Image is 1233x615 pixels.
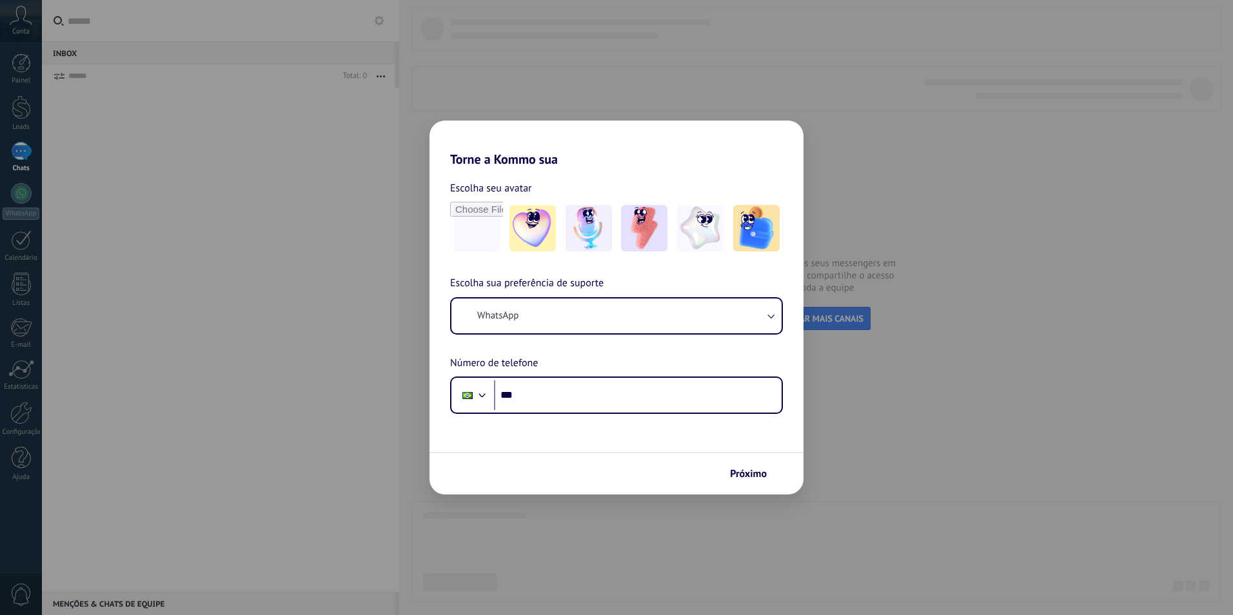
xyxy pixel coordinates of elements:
span: WhatsApp [477,309,518,322]
span: Escolha sua preferência de suporte [450,275,604,292]
img: -2.jpeg [566,205,612,251]
span: Número de telefone [450,355,538,372]
img: -5.jpeg [733,205,780,251]
img: -1.jpeg [509,205,556,251]
button: Próximo [724,463,784,485]
h2: Torne a Kommo sua [429,121,804,167]
img: -4.jpeg [677,205,724,251]
span: Escolha seu avatar [450,180,532,197]
img: -3.jpeg [621,205,667,251]
button: WhatsApp [451,298,782,333]
div: Brazil: + 55 [455,382,480,409]
span: Próximo [730,469,767,478]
